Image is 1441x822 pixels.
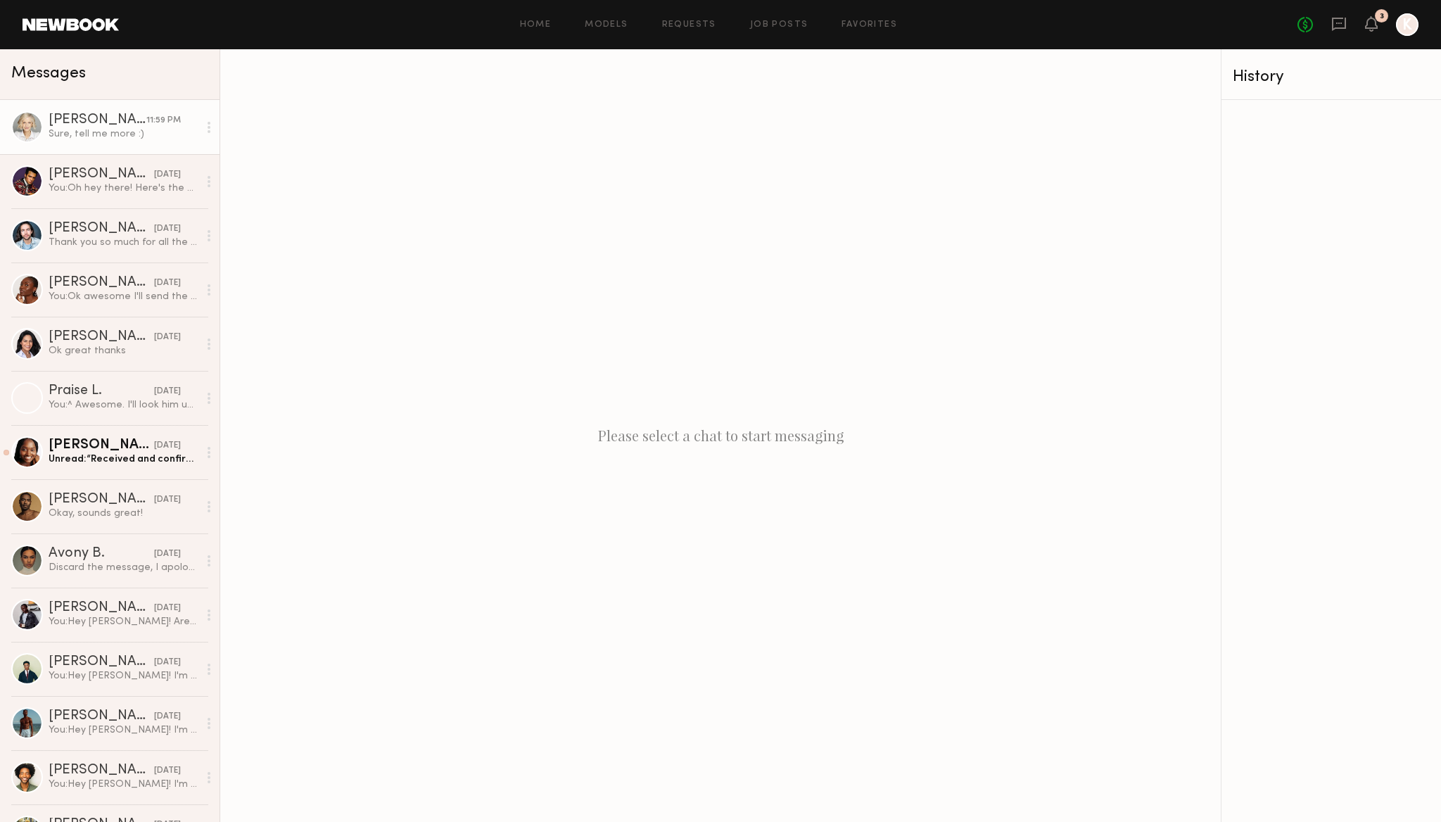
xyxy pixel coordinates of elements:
[585,20,628,30] a: Models
[49,438,154,453] div: [PERSON_NAME]
[146,114,181,127] div: 11:59 PM
[49,601,154,615] div: [PERSON_NAME]
[154,710,181,723] div: [DATE]
[49,127,198,141] div: Sure, tell me more :)
[154,385,181,398] div: [DATE]
[154,656,181,669] div: [DATE]
[49,615,198,628] div: You: Hey [PERSON_NAME]! Are you still interested in this shoot at the (RED) Office? Let me know, ...
[49,493,154,507] div: [PERSON_NAME]
[154,764,181,778] div: [DATE]
[49,669,198,683] div: You: Hey [PERSON_NAME]! I'm [PERSON_NAME] and I'm the CD at (RED). Most people know it as "[PERSO...
[49,290,198,303] div: You: Ok awesome I'll send the booking now.
[49,236,198,249] div: Thank you so much for all the information. Appreciate it. What times do you have available [DATE]...
[49,507,198,520] div: Okay, sounds great!
[49,723,198,737] div: You: Hey [PERSON_NAME]! I'm [PERSON_NAME] and I'm the CD at (RED). Most people know it as "[PERSO...
[49,167,154,182] div: [PERSON_NAME]
[220,49,1221,822] div: Please select a chat to start messaging
[49,276,154,290] div: [PERSON_NAME]
[1396,13,1418,36] a: K
[49,344,198,358] div: Ok great thanks
[49,764,154,778] div: [PERSON_NAME]
[154,168,181,182] div: [DATE]
[154,548,181,561] div: [DATE]
[1380,13,1384,20] div: 3
[49,778,198,791] div: You: Hey [PERSON_NAME]! I'm [PERSON_NAME] and I'm the CD at (RED). Most people know it as "[PERSO...
[49,182,198,195] div: You: Oh hey there! Here's the background on the shoot! Background: As part of the 2025 Holiday Ed...
[154,331,181,344] div: [DATE]
[49,398,198,412] div: You: ^ Awesome. I'll look him up :) thanks for the reference
[49,113,146,127] div: [PERSON_NAME]
[750,20,808,30] a: Job Posts
[154,493,181,507] div: [DATE]
[154,277,181,290] div: [DATE]
[662,20,716,30] a: Requests
[154,602,181,615] div: [DATE]
[49,222,154,236] div: [PERSON_NAME]
[49,655,154,669] div: [PERSON_NAME]
[154,439,181,453] div: [DATE]
[1233,69,1430,85] div: History
[154,222,181,236] div: [DATE]
[842,20,897,30] a: Favorites
[11,65,86,82] span: Messages
[49,561,198,574] div: Discard the message, I apologize for the confusion I am able to view it now! I’d be to work toget...
[49,453,198,466] div: Unread: “Received and confirmed—thank you! I’m excited to work with you. When I click the locatio...
[49,709,154,723] div: [PERSON_NAME]
[49,330,154,344] div: [PERSON_NAME]
[49,384,154,398] div: Praise L.
[520,20,552,30] a: Home
[49,547,154,561] div: Avony B.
